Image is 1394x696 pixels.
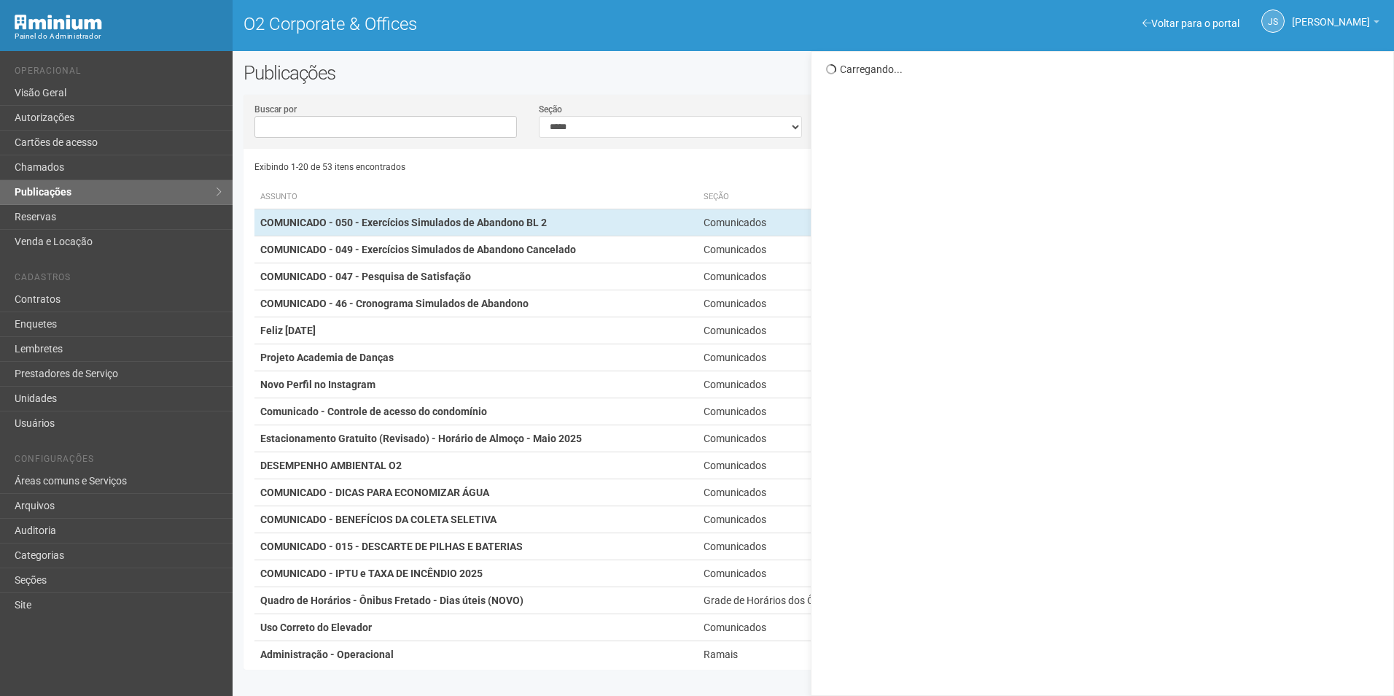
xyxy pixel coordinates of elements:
h1: O2 Corporate & Offices [244,15,803,34]
td: Comunicados [698,371,894,398]
th: Assunto [254,185,698,209]
strong: COMUNICADO - 050 - Exercícios Simulados de Abandono BL 2 [260,217,547,228]
li: Configurações [15,454,222,469]
th: Seção [698,185,894,209]
strong: DESEMPENHO AMBIENTAL O2 [260,460,402,471]
td: Comunicados [698,398,894,425]
strong: Estacionamento Gratuito (Revisado) - Horário de Almoço - Maio 2025 [260,433,582,444]
td: Comunicados [698,506,894,533]
strong: COMUNICADO - 049 - Exercícios Simulados de Abandono Cancelado [260,244,576,255]
strong: Comunicado - Controle de acesso do condomínio [260,406,487,417]
strong: Quadro de Horários - Ônibus Fretado - Dias úteis (NOVO) [260,595,523,606]
a: JS [1261,9,1285,33]
span: Jeferson Souza [1292,2,1370,28]
strong: COMUNICADO - DICAS PARA ECONOMIZAR ÁGUA [260,487,489,498]
strong: Uso Correto do Elevador [260,622,372,633]
a: [PERSON_NAME] [1292,18,1379,30]
td: Comunicados [698,533,894,560]
label: Buscar por [254,103,297,116]
h2: Publicações [244,62,706,84]
strong: Novo Perfil no Instagram [260,379,375,390]
td: Comunicados [698,209,894,236]
strong: COMUNICADO - IPTU e TAXA DE INCÊNDIO 2025 [260,568,483,579]
img: Minium [15,15,102,30]
li: Cadastros [15,272,222,287]
td: Comunicados [698,479,894,506]
li: Operacional [15,66,222,81]
td: Ramais [698,641,894,668]
strong: Feliz [DATE] [260,325,316,336]
a: Voltar para o portal [1142,18,1239,29]
strong: COMUNICADO - 015 - DESCARTE DE PILHAS E BATERIAS [260,541,523,552]
td: Comunicados [698,290,894,317]
td: Comunicados [698,425,894,452]
div: Exibindo 1-20 de 53 itens encontrados [254,156,814,178]
td: Comunicados [698,263,894,290]
div: Carregando... [826,63,1382,76]
strong: COMUNICADO - 047 - Pesquisa de Satisfação [260,271,471,282]
div: Painel do Administrador [15,30,222,43]
td: Comunicados [698,317,894,344]
td: Comunicados [698,614,894,641]
strong: COMUNICADO - BENEFÍCIOS DA COLETA SELETIVA [260,514,497,525]
td: Comunicados [698,344,894,371]
td: Comunicados [698,452,894,479]
label: Seção [539,103,562,116]
strong: COMUNICADO - 46 - Cronograma Simulados de Abandono [260,298,529,309]
td: Grade de Horários dos Ônibus [698,587,894,614]
td: Comunicados [698,560,894,587]
td: Comunicados [698,236,894,263]
strong: Projeto Academia de Danças [260,352,394,363]
strong: Administração - Operacional [260,649,394,660]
